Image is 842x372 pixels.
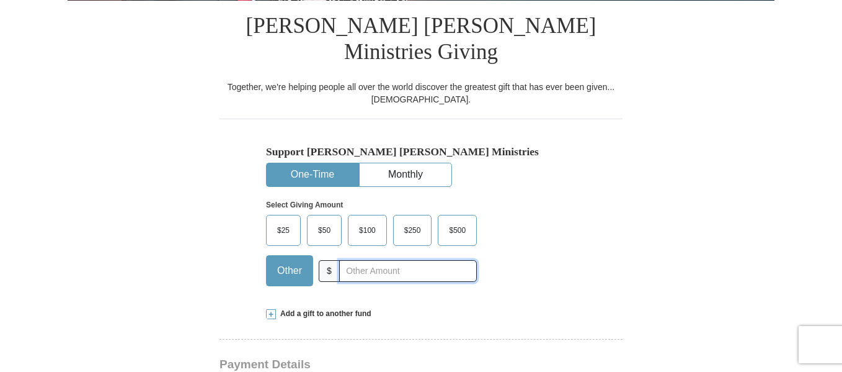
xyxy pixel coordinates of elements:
[339,260,477,282] input: Other Amount
[319,260,340,282] span: $
[219,1,623,81] h1: [PERSON_NAME] [PERSON_NAME] Ministries Giving
[266,201,343,209] strong: Select Giving Amount
[271,261,308,280] span: Other
[276,309,371,319] span: Add a gift to another fund
[267,163,358,186] button: One-Time
[398,221,427,240] span: $250
[443,221,472,240] span: $500
[360,163,451,186] button: Monthly
[353,221,382,240] span: $100
[266,145,576,158] h5: Support [PERSON_NAME] [PERSON_NAME] Ministries
[271,221,296,240] span: $25
[312,221,337,240] span: $50
[219,358,536,372] h3: Payment Details
[219,81,623,106] div: Together, we're helping people all over the world discover the greatest gift that has ever been g...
